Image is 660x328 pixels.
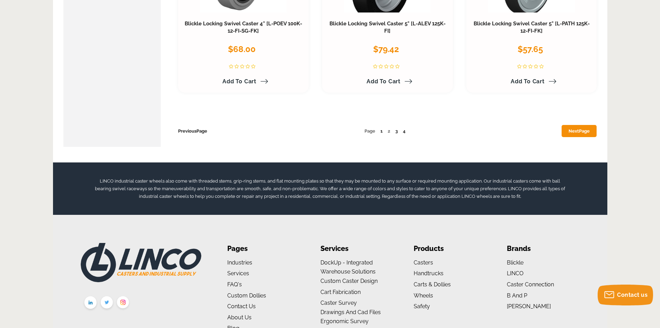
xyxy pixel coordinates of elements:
img: LINCO CASTERS & INDUSTRIAL SUPPLY [81,243,201,282]
a: Blickle [507,259,523,266]
button: Contact us [598,285,653,305]
span: Page [196,128,207,134]
a: LINCO [507,270,523,277]
a: Add to Cart [507,76,556,87]
a: 1 [380,128,382,134]
a: Blickle Locking Swivel Caster 4" [L-POEV 100K-12-FI-SG-FK] [185,20,302,34]
span: Page [364,128,375,134]
li: Pages [227,243,300,254]
img: instagram.png [115,295,131,312]
img: linkedin.png [82,295,99,312]
a: Custom Caster Design [320,278,378,284]
a: Ergonomic Survey [320,318,369,325]
span: Contact us [617,292,648,298]
span: $79.42 [373,44,399,54]
a: Caster Survey [320,300,357,306]
a: Casters [414,259,433,266]
a: Services [227,270,249,277]
li: Services [320,243,393,254]
span: 2 [388,128,390,134]
span: $68.00 [228,44,256,54]
a: 3 [395,128,398,134]
a: FAQ's [227,281,242,288]
a: About us [227,314,252,321]
img: twitter.png [99,295,115,312]
a: Drawings and Cad Files [320,309,381,316]
a: Wheels [414,292,433,299]
a: Cart Fabrication [320,289,361,295]
a: Safety [414,303,430,310]
a: DockUp - Integrated Warehouse Solutions [320,259,376,275]
a: Handtrucks [414,270,443,277]
span: Add to Cart [222,78,256,85]
a: 4 [403,128,405,134]
a: Add to Cart [362,76,412,87]
a: Industries [227,259,252,266]
a: B and P [507,292,527,299]
a: NextPage [562,125,597,137]
p: LINCO industrial caster wheels also come with threaded stems, grip-ring stems, and flat mounting ... [95,177,566,200]
span: Add to Cart [511,78,545,85]
li: Brands [507,243,579,254]
span: $57.65 [518,44,543,54]
a: Custom Dollies [227,292,266,299]
a: PreviousPage [178,128,207,134]
a: Contact Us [227,303,256,310]
li: Products [414,243,486,254]
span: Add to Cart [367,78,401,85]
a: Add to Cart [218,76,268,87]
span: Page [579,128,590,134]
a: Blickle Locking Swivel Caster 5" [L-PATH 125K-12-FI-FK] [474,20,590,34]
a: Blickle Locking Swivel Caster 5" [L-ALEV 125K-FI] [329,20,446,34]
a: [PERSON_NAME] [507,303,551,310]
a: Caster Connection [507,281,554,288]
a: Carts & Dollies [414,281,451,288]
